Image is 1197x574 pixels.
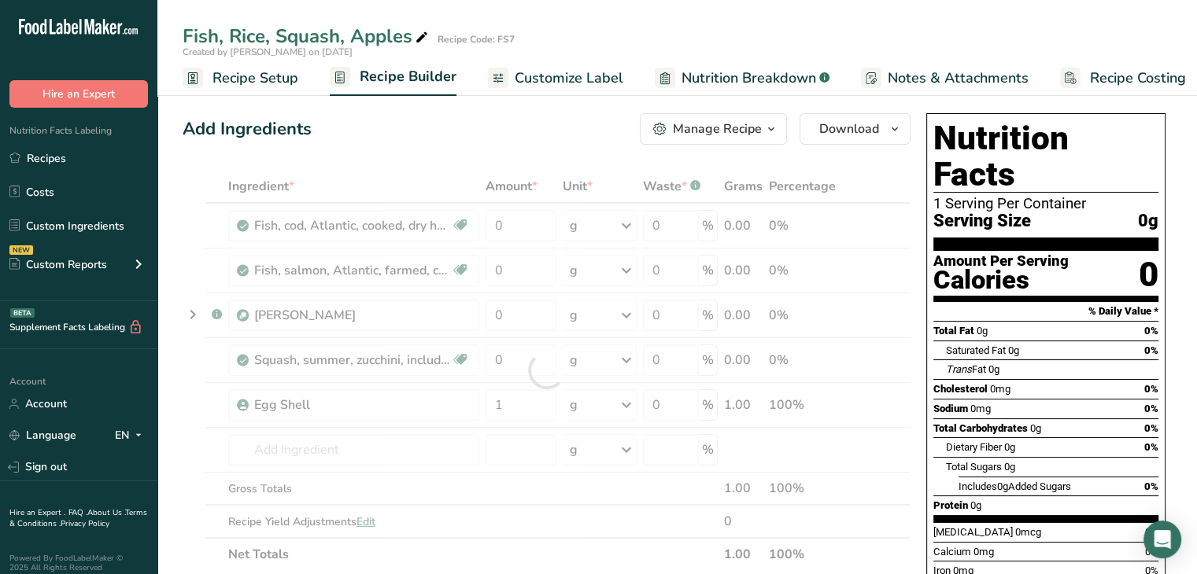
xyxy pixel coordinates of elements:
[183,116,312,142] div: Add Ingredients
[933,212,1031,231] span: Serving Size
[330,59,456,97] a: Recipe Builder
[933,196,1158,212] div: 1 Serving Per Container
[946,441,1002,453] span: Dietary Fiber
[990,383,1010,395] span: 0mg
[183,61,298,96] a: Recipe Setup
[1144,403,1158,414] span: 0%
[933,302,1158,321] section: % Daily Value *
[933,526,1013,538] span: [MEDICAL_DATA]
[861,61,1029,96] a: Notes & Attachments
[1030,422,1041,434] span: 0g
[212,68,298,89] span: Recipe Setup
[1004,441,1015,453] span: 0g
[1144,344,1158,356] span: 0%
[183,46,353,58] span: Created by [PERSON_NAME] on [DATE]
[68,507,87,518] a: FAQ .
[1138,212,1158,231] span: 0g
[1004,461,1015,473] span: 0g
[933,403,968,414] span: Sodium
[933,120,1158,193] h1: Nutrition Facts
[1060,61,1186,96] a: Recipe Costing
[1090,68,1186,89] span: Recipe Costing
[933,254,1069,269] div: Amount Per Serving
[1143,521,1181,558] div: Open Intercom Messenger
[1144,441,1158,453] span: 0%
[87,507,125,518] a: About Us .
[61,518,109,529] a: Privacy Policy
[115,426,148,445] div: EN
[959,480,1071,492] span: Includes Added Sugars
[946,363,972,375] i: Trans
[1144,325,1158,337] span: 0%
[640,113,787,145] button: Manage Recipe
[183,22,431,50] div: Fish, Rice, Squash, Apples
[9,256,107,273] div: Custom Reports
[933,499,968,511] span: Protein
[488,61,623,96] a: Customize Label
[819,120,879,138] span: Download
[9,80,148,108] button: Hire an Expert
[997,480,1008,492] span: 0g
[1144,422,1158,434] span: 0%
[1144,383,1158,395] span: 0%
[970,403,991,414] span: 0mg
[10,308,35,318] div: BETA
[9,554,148,572] div: Powered By FoodLabelMaker © 2025 All Rights Reserved
[1008,344,1019,356] span: 0g
[800,113,911,145] button: Download
[933,383,988,395] span: Cholesterol
[977,325,988,337] span: 0g
[946,344,1006,356] span: Saturated Fat
[933,269,1069,292] div: Calories
[682,68,816,89] span: Nutrition Breakdown
[438,32,515,46] div: Recipe Code: FS7
[360,66,456,87] span: Recipe Builder
[888,68,1029,89] span: Notes & Attachments
[655,61,829,96] a: Nutrition Breakdown
[9,507,65,518] a: Hire an Expert .
[933,546,971,557] span: Calcium
[515,68,623,89] span: Customize Label
[988,363,999,375] span: 0g
[970,499,981,511] span: 0g
[1139,254,1158,296] div: 0
[9,245,33,255] div: NEW
[9,421,76,449] a: Language
[973,546,994,557] span: 0mg
[946,461,1002,473] span: Total Sugars
[1144,480,1158,492] span: 0%
[933,325,974,337] span: Total Fat
[673,120,762,138] div: Manage Recipe
[9,507,147,529] a: Terms & Conditions .
[1015,526,1041,538] span: 0mcg
[946,363,986,375] span: Fat
[933,422,1028,434] span: Total Carbohydrates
